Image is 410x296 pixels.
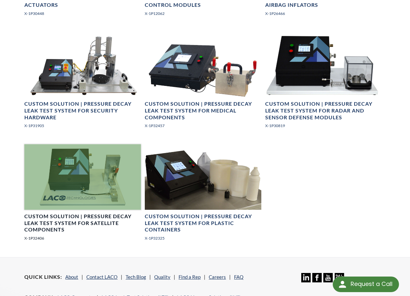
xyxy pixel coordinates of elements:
[337,279,348,290] img: round button
[145,144,261,246] a: Pressure decay leak test system for plastic containers, close-up viewCustom Solution | Pressure D...
[154,274,170,280] a: Quality
[145,32,261,134] a: Pressure decay leak test system for medical components, front viewCustom Solution | Pressure Deca...
[24,144,141,246] a: Pressure Decay Leak Test System with custom tooling, front viewCustom Solution | Pressure Decay L...
[145,123,261,129] p: X-1P32457
[145,10,261,17] p: X-1P12062
[145,213,261,233] h4: Custom Solution | Pressure Decay Leak Test System for Plastic Containers
[65,274,78,280] a: About
[145,235,261,241] p: X-1P32325
[86,274,118,280] a: Contact LACO
[24,235,141,241] p: X-1P32406
[265,32,382,134] a: Pressure Decay Leak Test System for Radar and Sensor Defense Modules, front viewCustom Solution |...
[126,274,146,280] a: Tech Blog
[351,277,392,291] div: Request a Call
[265,101,382,121] h4: Custom Solution | Pressure Decay Leak Test System for Radar and Sensor Defense Modules
[24,10,141,17] p: X-1P30448
[24,274,62,280] h4: Quick Links
[24,123,141,129] p: X-1P31905
[24,32,141,134] a: Pressure decay leak test system for security hardware, front viewCustom Solution | Pressure Decay...
[179,274,201,280] a: Find a Rep
[24,213,141,233] h4: Custom Solution | Pressure Decay Leak Test System for Satellite Components
[145,101,261,121] h4: Custom Solution | Pressure Decay Leak Test System for Medical Components
[265,10,382,17] p: X-1P26466
[234,274,243,280] a: FAQ
[209,274,226,280] a: Careers
[24,101,141,121] h4: Custom Solution | Pressure Decay Leak Test System for Security Hardware
[265,123,382,129] p: X-1P30819
[333,277,399,292] div: Request a Call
